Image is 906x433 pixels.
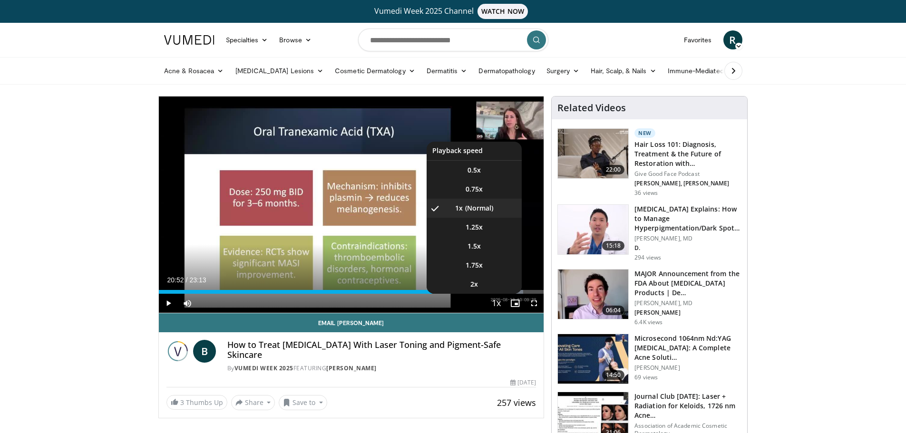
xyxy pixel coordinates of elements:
img: Vumedi Week 2025 [166,340,189,363]
button: Mute [178,294,197,313]
div: [DATE] [510,378,536,387]
button: Enable picture-in-picture mode [506,294,525,313]
a: 06:04 MAJOR Announcement from the FDA About [MEDICAL_DATA] Products | De… [PERSON_NAME], MD [PERS... [557,269,741,326]
p: [PERSON_NAME], [PERSON_NAME] [634,180,741,187]
h3: Microsecond 1064nm Nd:YAG [MEDICAL_DATA]: A Complete Acne Soluti… [634,334,741,362]
h4: How to Treat [MEDICAL_DATA] With Laser Toning and Pigment-Safe Skincare [227,340,536,360]
button: Play [159,294,178,313]
img: VuMedi Logo [164,35,214,45]
span: 23:13 [189,276,206,284]
p: 6.4K views [634,318,662,326]
h3: Hair Loss 101: Diagnosis, Treatment & the Future of Restoration with… [634,140,741,168]
a: Dermatitis [421,61,473,80]
a: Browse [273,30,317,49]
a: 14:50 Microsecond 1064nm Nd:YAG [MEDICAL_DATA]: A Complete Acne Soluti… [PERSON_NAME] 69 views [557,334,741,384]
p: [PERSON_NAME], MD [634,299,741,307]
span: / [186,276,188,284]
h3: [MEDICAL_DATA] Explains: How to Manage Hyperpigmentation/Dark Spots o… [634,204,741,233]
a: Email [PERSON_NAME] [159,313,544,332]
button: Fullscreen [525,294,544,313]
span: 22:00 [602,165,625,174]
a: B [193,340,216,363]
input: Search topics, interventions [358,29,548,51]
p: [PERSON_NAME], MD [634,235,741,242]
div: Progress Bar [159,290,544,294]
p: 294 views [634,254,661,261]
img: e1503c37-a13a-4aad-9ea8-1e9b5ff728e6.150x105_q85_crop-smart_upscale.jpg [558,205,628,254]
span: 1x [455,203,463,213]
a: 22:00 New Hair Loss 101: Diagnosis, Treatment & the Future of Restoration with… Give Good Face Po... [557,128,741,197]
button: Playback Rate [487,294,506,313]
a: [PERSON_NAME] [326,364,377,372]
a: Hair, Scalp, & Nails [585,61,662,80]
span: 2x [470,279,478,289]
span: 257 views [497,397,536,408]
p: 69 views [634,374,658,381]
p: 36 views [634,189,658,197]
span: 15:18 [602,241,625,250]
span: 14:50 [602,370,625,380]
div: By FEATURING [227,364,536,373]
a: Favorites [678,30,718,49]
button: Share [231,395,275,410]
a: 15:18 [MEDICAL_DATA] Explains: How to Manage Hyperpigmentation/Dark Spots o… [PERSON_NAME], MD D.... [557,204,741,261]
img: 092c87d8-d143-4efc-9437-4fffa04c08c8.150x105_q85_crop-smart_upscale.jpg [558,334,628,384]
span: 0.75x [466,184,483,194]
p: D. [634,244,741,252]
a: Acne & Rosacea [158,61,230,80]
span: 0.5x [468,165,481,175]
span: 1.5x [468,241,481,251]
a: Immune-Mediated [662,61,739,80]
a: [MEDICAL_DATA] Lesions [230,61,330,80]
img: b8d0b268-5ea7-42fe-a1b9-7495ab263df8.150x105_q85_crop-smart_upscale.jpg [558,269,628,319]
img: 823268b6-bc03-4188-ae60-9bdbfe394016.150x105_q85_crop-smart_upscale.jpg [558,129,628,178]
a: 3 Thumbs Up [166,395,227,410]
span: 06:04 [602,306,625,315]
p: Give Good Face Podcast [634,170,741,178]
a: Dermatopathology [473,61,540,80]
a: Vumedi Week 2025 ChannelWATCH NOW [166,4,741,19]
a: Cosmetic Dermatology [329,61,420,80]
span: 20:52 [167,276,184,284]
a: Vumedi Week 2025 [234,364,293,372]
span: 1.25x [466,222,483,232]
p: [PERSON_NAME] [634,309,741,317]
video-js: Video Player [159,96,544,313]
a: Specialties [220,30,274,49]
p: [PERSON_NAME] [634,364,741,372]
h3: Journal Club [DATE]: Laser + Radiation for Keloids, 1726 nm Acne… [634,392,741,420]
span: 1.75x [466,260,483,270]
span: WATCH NOW [477,4,528,19]
h4: Related Videos [557,102,626,114]
h3: MAJOR Announcement from the FDA About [MEDICAL_DATA] Products | De… [634,269,741,298]
a: R [723,30,742,49]
span: 3 [180,398,184,407]
p: New [634,128,655,138]
button: Save to [279,395,327,410]
a: Surgery [541,61,585,80]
